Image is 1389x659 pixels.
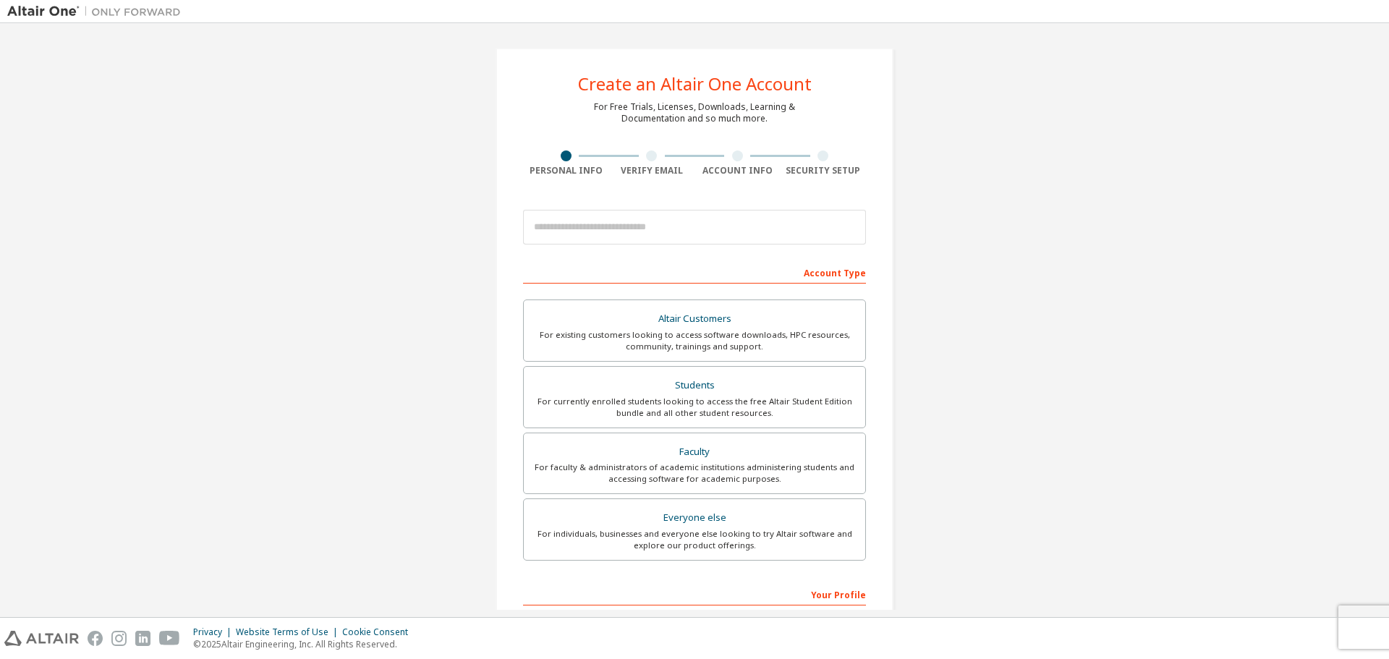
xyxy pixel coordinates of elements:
[532,462,857,485] div: For faculty & administrators of academic institutions administering students and accessing softwa...
[532,508,857,528] div: Everyone else
[193,626,236,638] div: Privacy
[159,631,180,646] img: youtube.svg
[532,375,857,396] div: Students
[523,260,866,284] div: Account Type
[88,631,103,646] img: facebook.svg
[532,528,857,551] div: For individuals, businesses and everyone else looking to try Altair software and explore our prod...
[781,165,867,177] div: Security Setup
[135,631,150,646] img: linkedin.svg
[532,309,857,329] div: Altair Customers
[7,4,188,19] img: Altair One
[111,631,127,646] img: instagram.svg
[236,626,342,638] div: Website Terms of Use
[193,638,417,650] p: © 2025 Altair Engineering, Inc. All Rights Reserved.
[694,165,781,177] div: Account Info
[594,101,795,124] div: For Free Trials, Licenses, Downloads, Learning & Documentation and so much more.
[532,442,857,462] div: Faculty
[523,582,866,605] div: Your Profile
[578,75,812,93] div: Create an Altair One Account
[342,626,417,638] div: Cookie Consent
[532,329,857,352] div: For existing customers looking to access software downloads, HPC resources, community, trainings ...
[523,165,609,177] div: Personal Info
[609,165,695,177] div: Verify Email
[532,396,857,419] div: For currently enrolled students looking to access the free Altair Student Edition bundle and all ...
[4,631,79,646] img: altair_logo.svg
